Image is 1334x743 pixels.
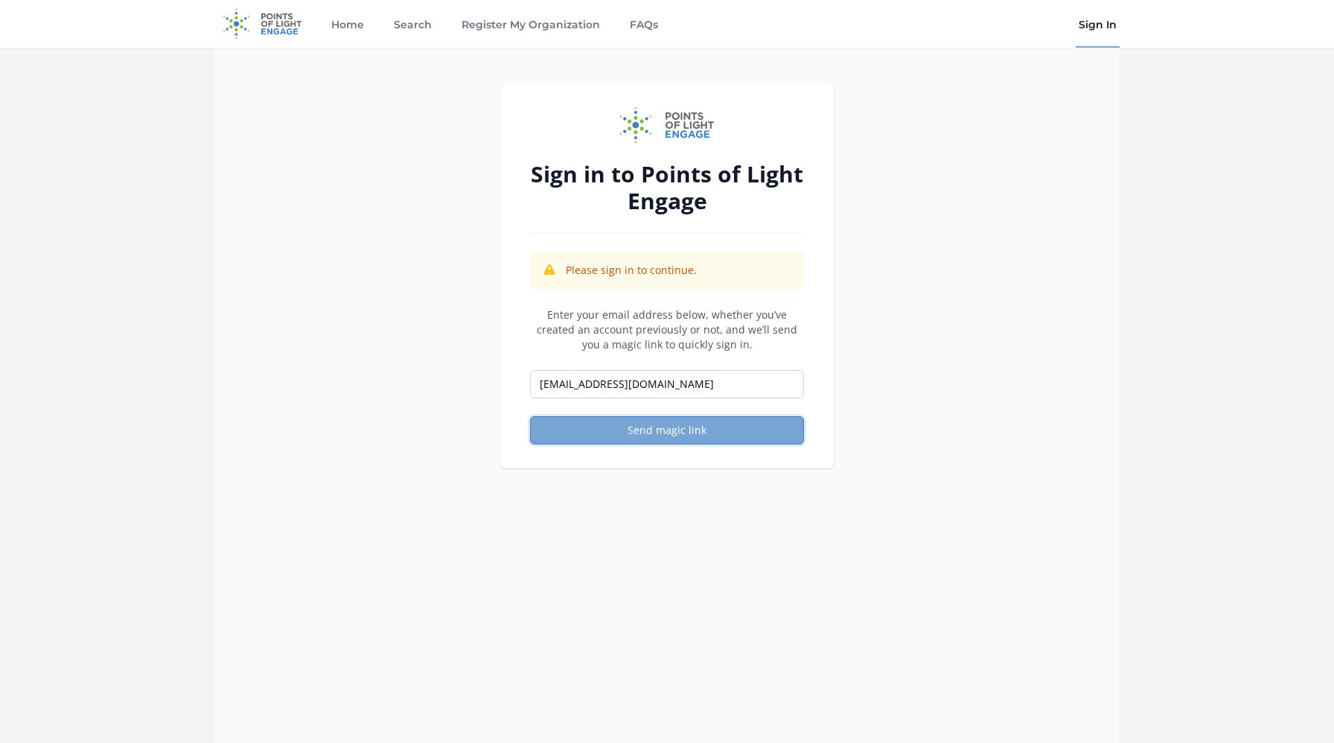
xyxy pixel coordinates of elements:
[530,370,804,398] input: Email address
[530,161,804,214] h2: Sign in to Points of Light Engage
[620,107,714,143] img: Points of Light Engage logo
[566,263,697,278] p: Please sign in to continue.
[530,307,804,352] p: Enter your email address below, whether you’ve created an account previously or not, and we’ll se...
[530,416,804,444] button: Send magic link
